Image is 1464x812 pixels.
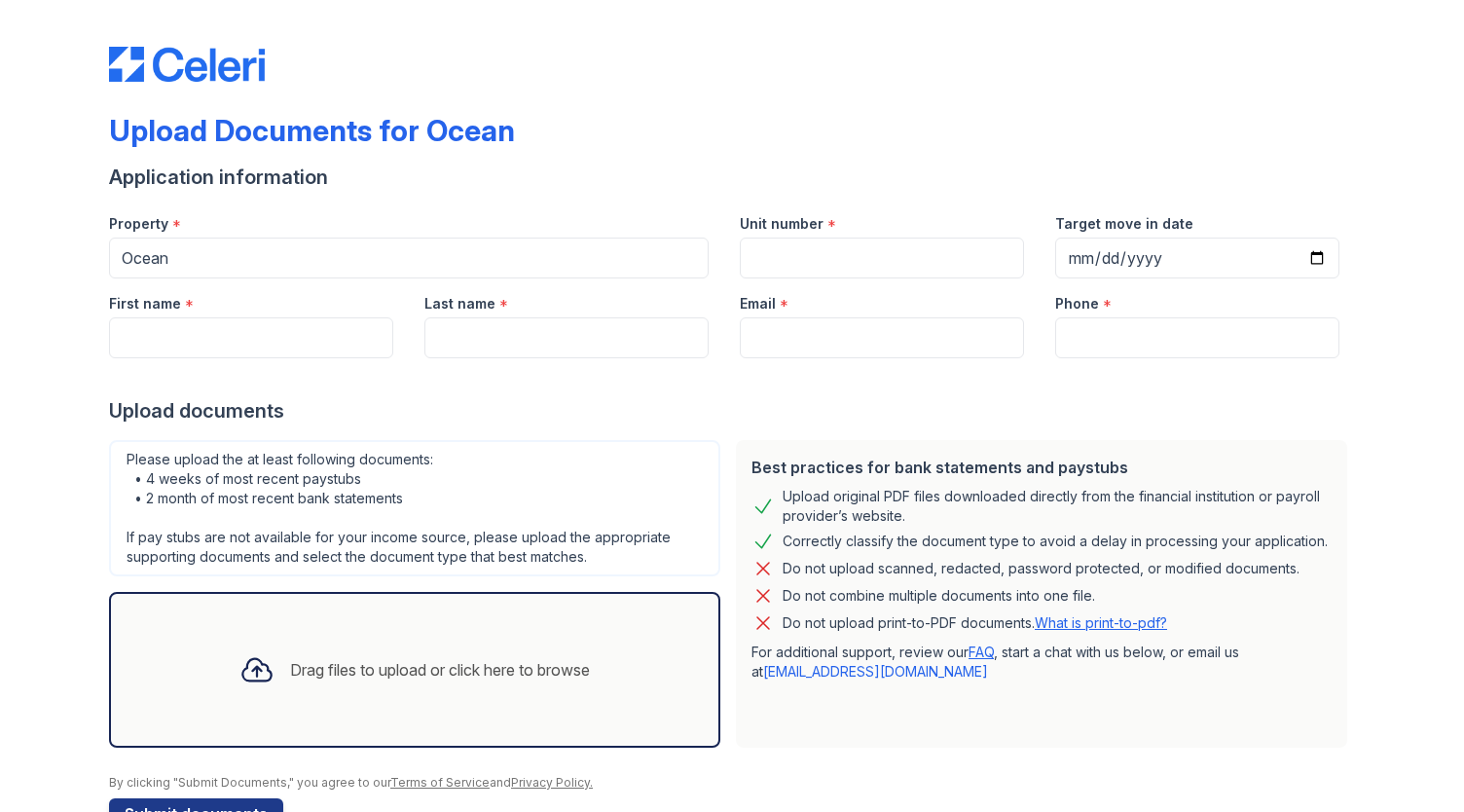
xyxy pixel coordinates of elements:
div: Drag files to upload or click here to browse [290,658,590,682]
label: Unit number [740,214,823,234]
div: Upload documents [109,397,1355,424]
label: Phone [1055,294,1099,314]
div: Upload original PDF files downloaded directly from the financial institution or payroll provider’... [783,487,1332,526]
p: For additional support, review our , start a chat with us below, or email us at [751,643,1332,682]
label: Last name [424,294,495,314]
a: What is print-to-pdf? [1035,614,1167,631]
div: By clicking "Submit Documents," you agree to our and [109,775,1355,791]
div: Please upload the at least following documents: • 4 weeks of most recent paystubs • 2 month of mo... [109,440,720,576]
div: Do not combine multiple documents into one file. [783,584,1095,608]
div: Upload Documents for Ocean [109,113,515,148]
a: [EMAIL_ADDRESS][DOMAIN_NAME] [763,663,988,680]
div: Do not upload scanned, redacted, password protected, or modified documents. [783,557,1299,580]
a: Terms of Service [390,775,490,790]
label: First name [109,294,181,314]
p: Do not upload print-to-PDF documents. [783,613,1167,633]
div: Best practices for bank statements and paystubs [751,456,1332,479]
label: Email [740,294,776,314]
label: Property [109,214,168,234]
a: Privacy Policy. [511,775,593,790]
div: Correctly classify the document type to avoid a delay in processing your application. [783,530,1328,553]
a: FAQ [969,644,994,660]
label: Target move in date [1055,214,1193,234]
img: CE_Logo_Blue-a8612792a0a2168367f1c8372b55b34899dd931a85d93a1a3d3e32e68fde9ad4.png [109,47,265,82]
div: Application information [109,164,1355,191]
